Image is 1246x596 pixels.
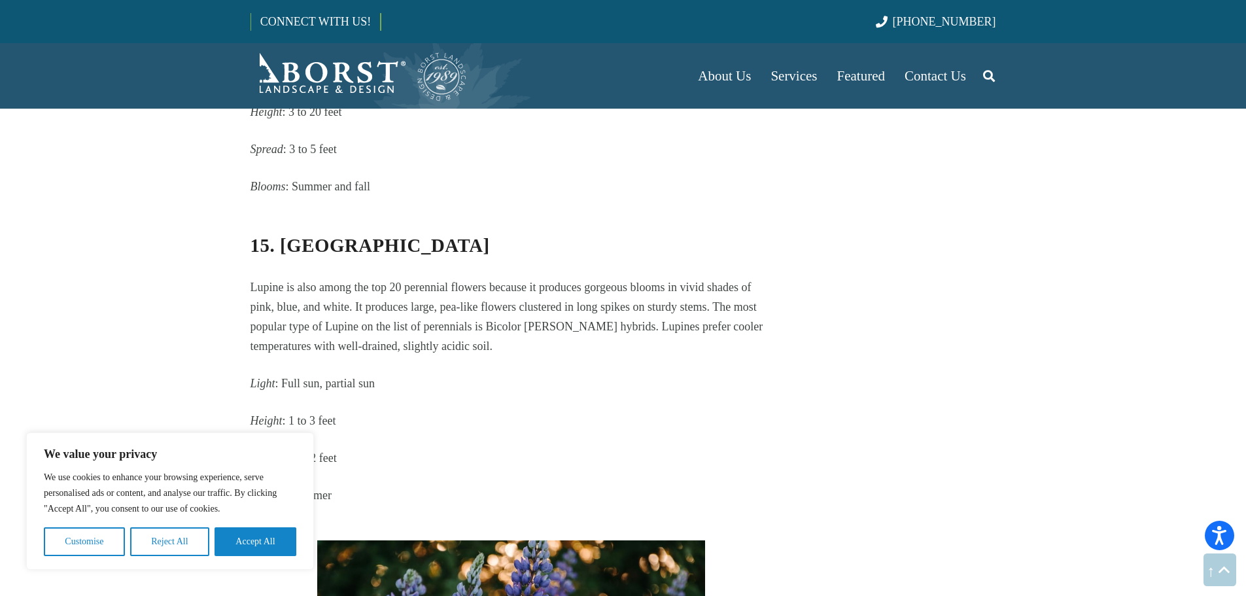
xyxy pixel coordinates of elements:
[251,139,772,159] p: : 3 to 5 feet
[44,446,296,462] p: We value your privacy
[251,277,772,356] p: Lupine is also among the top 20 perennial flowers because it produces gorgeous blooms in vivid sh...
[215,527,296,556] button: Accept All
[251,143,283,156] em: Spread
[895,43,976,109] a: Contact Us
[251,485,772,505] p: : Summer
[251,50,468,102] a: Borst-Logo
[44,527,125,556] button: Customise
[251,6,380,37] a: CONNECT WITH US!
[688,43,761,109] a: About Us
[251,180,286,193] em: Blooms
[827,43,895,109] a: Featured
[251,105,283,118] em: Height
[44,470,296,517] p: We use cookies to enhance your browsing experience, serve personalised ads or content, and analys...
[26,432,314,570] div: We value your privacy
[698,68,751,84] span: About Us
[251,374,772,393] p: : Full sun, partial sun
[837,68,885,84] span: Featured
[251,377,275,390] em: Light
[1203,553,1236,586] a: Back to top
[893,15,996,28] span: [PHONE_NUMBER]
[251,414,283,427] em: Height
[251,177,772,196] p: : Summer and fall
[770,68,817,84] span: Services
[876,15,995,28] a: [PHONE_NUMBER]
[251,411,772,430] p: : 1 to 3 feet
[905,68,966,84] span: Contact Us
[976,60,1002,92] a: Search
[251,448,772,468] p: : 1 to 2 feet
[251,235,490,256] strong: 15. [GEOGRAPHIC_DATA]
[761,43,827,109] a: Services
[130,527,209,556] button: Reject All
[251,102,772,122] p: : 3 to 20 feet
